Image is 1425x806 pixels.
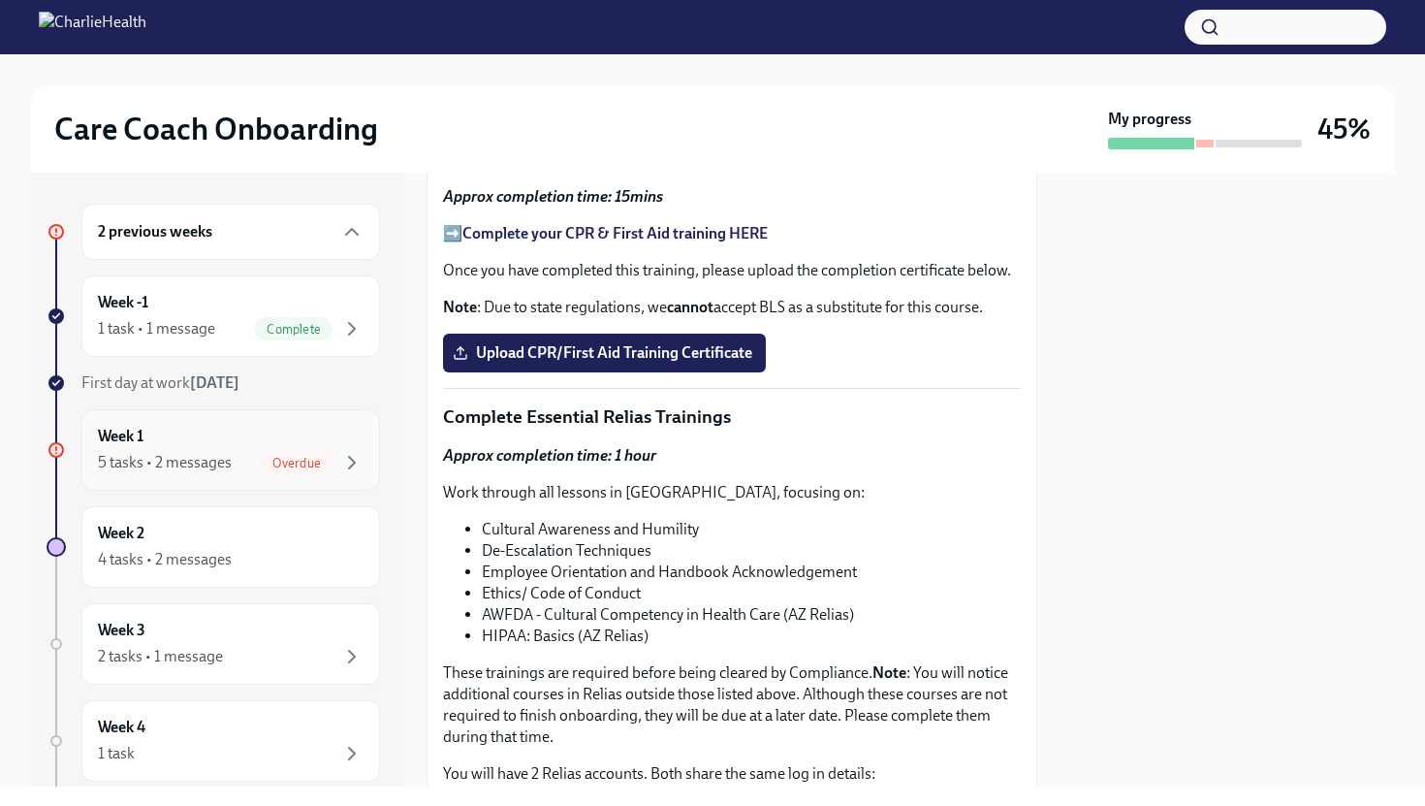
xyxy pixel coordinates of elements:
span: Overdue [261,456,332,470]
strong: Note [443,298,477,316]
p: Once you have completed this training, please upload the completion certificate below. [443,260,1021,281]
a: Week 24 tasks • 2 messages [47,506,380,588]
span: First day at work [81,373,239,392]
li: Employee Orientation and Handbook Acknowledgement [482,562,1021,583]
span: Complete [255,322,332,337]
h2: Care Coach Onboarding [54,110,378,148]
img: CharlieHealth [39,12,146,43]
h6: Week 4 [98,717,145,738]
li: De-Escalation Techniques [482,540,1021,562]
a: First day at work[DATE] [47,372,380,394]
div: 2 tasks • 1 message [98,646,223,667]
div: 1 task [98,743,135,764]
span: Upload CPR/First Aid Training Certificate [457,343,752,363]
h6: Week 3 [98,620,145,641]
a: Week 15 tasks • 2 messagesOverdue [47,409,380,491]
a: Complete your CPR & First Aid training HERE [462,224,768,242]
div: 2 previous weeks [81,204,380,260]
a: Week 41 task [47,700,380,782]
a: Week 32 tasks • 1 message [47,603,380,685]
h6: Week -1 [98,292,148,313]
p: ➡️ [443,223,1021,244]
p: Complete Essential Relias Trainings [443,404,1021,430]
div: 4 tasks • 2 messages [98,549,232,570]
li: Cultural Awareness and Humility [482,519,1021,540]
h3: 45% [1317,112,1371,146]
strong: Note [872,663,906,682]
li: HIPAA: Basics (AZ Relias) [482,626,1021,647]
div: 1 task • 1 message [98,318,215,339]
p: These trainings are required before being cleared by Compliance. : You will notice additional cou... [443,662,1021,748]
strong: cannot [667,298,713,316]
strong: [DATE] [190,373,239,392]
strong: My progress [1108,109,1191,130]
li: Ethics/ Code of Conduct [482,583,1021,604]
div: 5 tasks • 2 messages [98,452,232,473]
p: : Due to state regulations, we accept BLS as a substitute for this course. [443,297,1021,318]
label: Upload CPR/First Aid Training Certificate [443,334,766,372]
strong: Approx completion time: 1 hour [443,446,656,465]
li: AWFDA - Cultural Competency in Health Care (AZ Relias) [482,604,1021,626]
h6: 2 previous weeks [98,221,212,242]
a: Week -11 task • 1 messageComplete [47,275,380,357]
strong: Approx completion time: 15mins [443,187,663,206]
p: Work through all lessons in [GEOGRAPHIC_DATA], focusing on: [443,482,1021,503]
h6: Week 1 [98,426,143,447]
h6: Week 2 [98,523,144,544]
